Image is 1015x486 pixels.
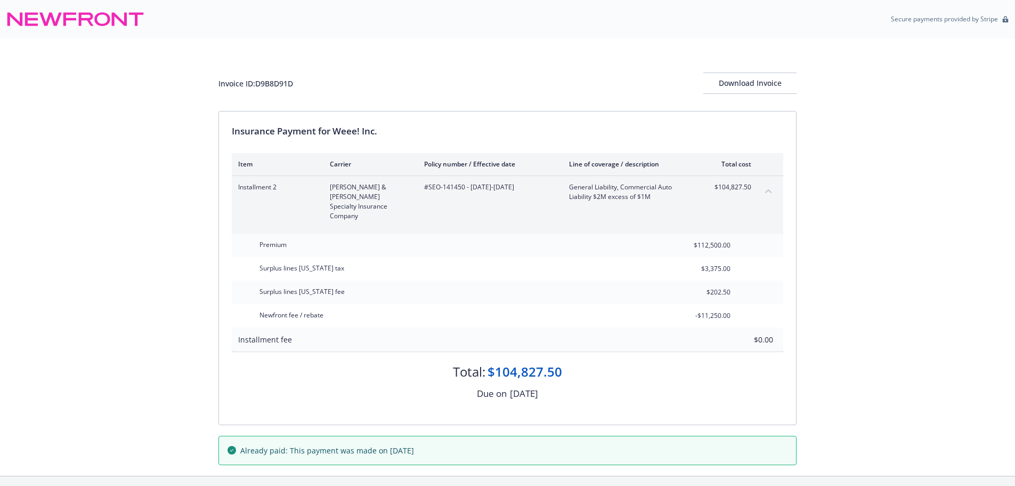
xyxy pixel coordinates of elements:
input: 0.00 [668,237,737,253]
span: Installment fee [238,334,292,345]
span: $104,827.50 [711,182,751,192]
div: Carrier [330,160,407,169]
span: General Liability, Commercial Auto Liability $2M excess of $1M [569,182,694,202]
div: [DATE] [510,387,538,401]
button: collapse content [760,182,777,200]
span: Surplus lines [US_STATE] tax [259,264,344,273]
span: [PERSON_NAME] & [PERSON_NAME] Specialty Insurance Company [330,182,407,221]
div: Due on [477,387,507,401]
input: 0.00 [668,261,737,277]
span: Installment 2 [238,182,313,192]
div: Invoice ID: D9B8D91D [218,78,293,89]
input: 0.00 [668,284,737,300]
div: Item [238,160,313,169]
input: 0.00 [668,308,737,324]
span: Surplus lines [US_STATE] fee [259,287,345,296]
input: 0.00 [710,331,779,347]
div: Insurance Payment for Weee! Inc. [232,124,783,138]
span: Premium [259,240,287,249]
div: Line of coverage / description [569,160,694,169]
div: Total cost [711,160,751,169]
p: Secure payments provided by Stripe [891,14,998,23]
div: Installment 2[PERSON_NAME] & [PERSON_NAME] Specialty Insurance Company#SEO-141450 - [DATE]-[DATE]... [232,176,783,227]
div: Total: [453,363,485,381]
span: Already paid: This payment was made on [DATE] [240,445,414,456]
button: Download Invoice [703,73,797,94]
div: $104,827.50 [488,363,562,381]
div: Policy number / Effective date [424,160,552,169]
span: #SEO-141450 - [DATE]-[DATE] [424,182,552,192]
div: Download Invoice [703,73,797,93]
span: Newfront fee / rebate [259,310,323,320]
